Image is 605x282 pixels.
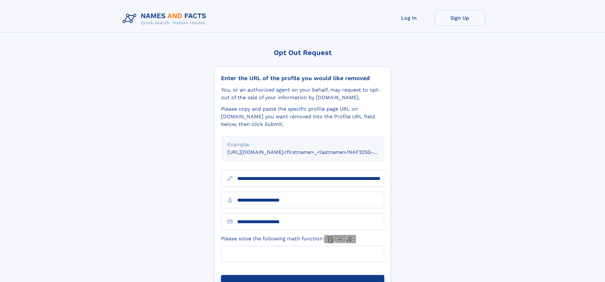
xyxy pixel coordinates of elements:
div: You, or an authorized agent on your behalf, may request to opt-out of the sale of your informatio... [221,86,384,101]
small: [URL][DOMAIN_NAME]<firstname>_<lastname>/NAF325G-xxxxxxxx [227,149,396,155]
a: Sign Up [434,10,485,26]
div: Opt Out Request [214,49,391,57]
div: Example: [227,141,378,148]
div: Please copy and paste the specific profile page URL on [DOMAIN_NAME] you want removed into the Pr... [221,105,384,128]
a: Log In [384,10,434,26]
div: Enter the URL of the profile you would like removed [221,75,384,82]
label: Please solve the following math function: [221,235,356,243]
img: Logo Names and Facts [120,10,212,27]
